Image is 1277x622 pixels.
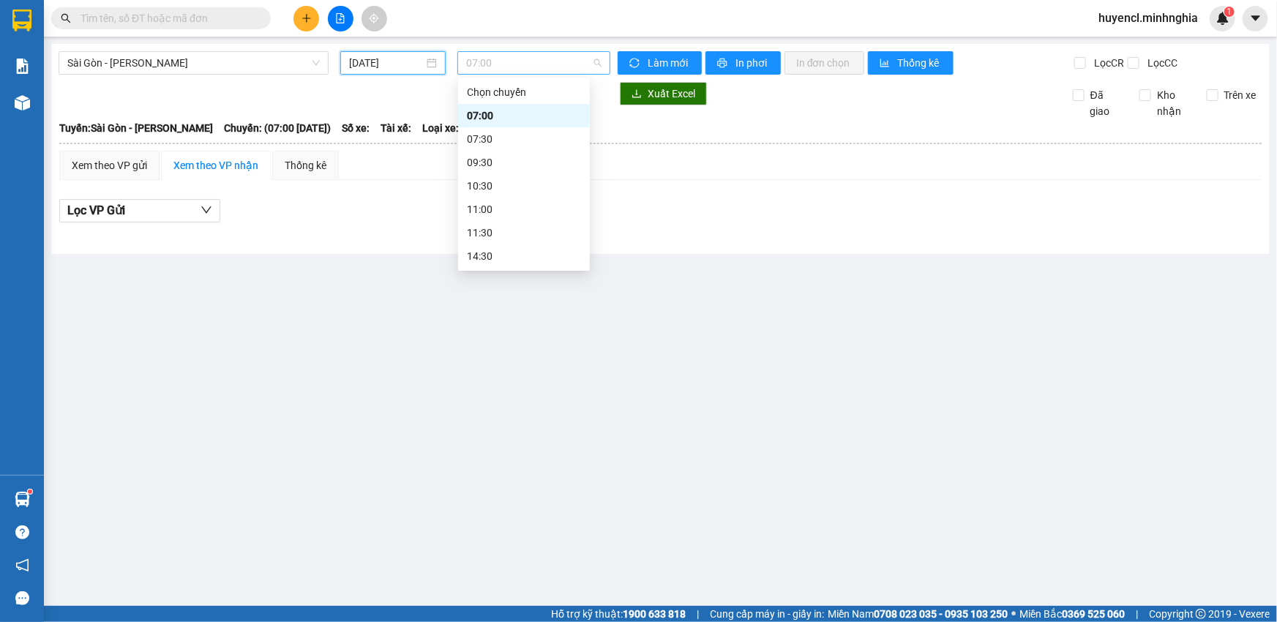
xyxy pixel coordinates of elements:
[1019,606,1125,622] span: Miền Bắc
[620,82,707,105] button: downloadXuất Excel
[880,58,892,70] span: bar-chart
[349,55,424,71] input: 14/10/2025
[458,80,590,104] div: Chọn chuyến
[28,490,32,494] sup: 1
[80,10,253,26] input: Tìm tên, số ĐT hoặc mã đơn
[1216,12,1229,25] img: icon-new-feature
[705,51,781,75] button: printerIn phơi
[335,13,345,23] span: file-add
[1136,606,1138,622] span: |
[285,157,326,173] div: Thống kê
[618,51,702,75] button: syncLàm mới
[551,606,686,622] span: Hỗ trợ kỹ thuật:
[467,154,581,171] div: 09:30
[466,52,602,74] span: 07:00
[1218,87,1262,103] span: Trên xe
[15,525,29,539] span: question-circle
[1196,609,1206,619] span: copyright
[201,204,212,216] span: down
[422,120,459,136] span: Loại xe:
[59,122,213,134] b: Tuyến: Sài Gòn - [PERSON_NAME]
[369,13,379,23] span: aim
[1088,55,1126,71] span: Lọc CR
[15,591,29,605] span: message
[67,201,125,220] span: Lọc VP Gửi
[59,199,220,222] button: Lọc VP Gửi
[868,51,954,75] button: bar-chartThống kê
[15,558,29,572] span: notification
[293,6,319,31] button: plus
[717,58,730,70] span: printer
[784,51,864,75] button: In đơn chọn
[898,55,942,71] span: Thống kê
[467,201,581,217] div: 11:00
[1142,55,1180,71] span: Lọc CC
[302,13,312,23] span: plus
[1085,87,1128,119] span: Đã giao
[710,606,824,622] span: Cung cấp máy in - giấy in:
[1243,6,1268,31] button: caret-down
[1151,87,1195,119] span: Kho nhận
[467,225,581,241] div: 11:30
[828,606,1008,622] span: Miền Nam
[342,120,370,136] span: Số xe:
[1249,12,1262,25] span: caret-down
[67,52,320,74] span: Sài Gòn - Phan Rí
[467,84,581,100] div: Chọn chuyến
[874,608,1008,620] strong: 0708 023 035 - 0935 103 250
[12,10,31,31] img: logo-vxr
[697,606,699,622] span: |
[224,120,331,136] span: Chuyến: (07:00 [DATE])
[467,108,581,124] div: 07:00
[61,13,71,23] span: search
[1227,7,1232,17] span: 1
[15,59,30,74] img: solution-icon
[467,178,581,194] div: 10:30
[15,95,30,110] img: warehouse-icon
[623,608,686,620] strong: 1900 633 818
[173,157,258,173] div: Xem theo VP nhận
[1224,7,1235,17] sup: 1
[1062,608,1125,620] strong: 0369 525 060
[1087,9,1210,27] span: huyencl.minhnghia
[467,131,581,147] div: 07:30
[72,157,147,173] div: Xem theo VP gửi
[648,55,690,71] span: Làm mới
[629,58,642,70] span: sync
[328,6,353,31] button: file-add
[362,6,387,31] button: aim
[735,55,769,71] span: In phơi
[1011,611,1016,617] span: ⚪️
[381,120,411,136] span: Tài xế:
[467,248,581,264] div: 14:30
[15,492,30,507] img: warehouse-icon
